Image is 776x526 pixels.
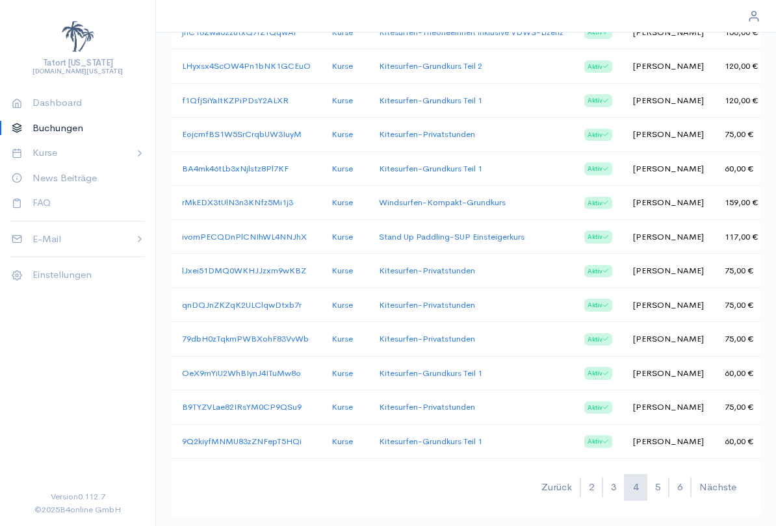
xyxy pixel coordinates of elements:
a: Stand Up Paddling-SUP Einsteigerkurs [379,231,524,242]
span: Aktiv [584,435,612,448]
td: [PERSON_NAME] [623,83,714,118]
p: News Beiträge [32,171,135,186]
a: Kurse [331,95,353,106]
td: [PERSON_NAME] [623,424,714,458]
button: Nächste [691,474,745,501]
a: 9Q2kiyfMNMU83zZNFepT5HQi [182,436,302,447]
a: f1QfjSiYaItKZPiPDsY2ALXR [182,95,289,106]
a: OeX9mYiU2WhBIynJ4ITuMw8o [182,368,301,379]
a: LHyxsx4ScOW4Pn1bNK1GCEuO [182,60,311,71]
a: Kurse [331,368,353,379]
td: 120,00 € [714,49,769,84]
a: Kurse [331,231,353,242]
td: [PERSON_NAME] [623,219,714,254]
td: 60,00 € [714,424,769,458]
a: B9TYZVLae82IRsYM0CP9QSu9 [182,401,302,412]
td: 159,00 € [714,186,769,220]
span: Aktiv [584,60,612,73]
a: Kurse [331,299,353,310]
p: Dashboard [32,95,135,110]
a: qnDQJnZKZqK2ULClqwDtxb7r [182,299,302,310]
span: Aktiv [584,197,612,210]
a: Kitesurfen-Privatstunden [379,299,475,310]
td: [PERSON_NAME] [623,356,714,390]
span: Zurück [541,480,572,495]
p: Buchungen [32,121,135,136]
a: ivomPECQDnPlCNIhWL4NNJhX [182,231,307,242]
span: Aktiv [584,129,612,142]
a: Kitesurfen-Privatstunden [379,333,475,344]
a: BA4mk46tLb3xNjlstz8Pl7KF [182,163,289,174]
button: 5 [647,474,669,501]
p: Einstellungen [32,268,135,282]
span: Version 0.112.7 [51,490,105,503]
span: 2 [589,480,594,495]
a: Kitesurfen-Grundkurs Teil 1 [379,368,482,379]
button: 6 [669,474,691,501]
td: 75,00 € [714,288,769,322]
td: 120,00 € [714,83,769,118]
a: 79dbH0zTqkmPWBXohF83VvWb [182,333,309,344]
a: Kurse [331,333,353,344]
p: FAQ [32,195,135,210]
a: jhC18Zwa52zutxQ7rZYQqwAl [182,27,296,38]
a: rMkEDX3tUlN3n3KNfz5Mi1j3 [182,197,293,208]
h6: [DOMAIN_NAME][US_STATE] [32,68,123,75]
a: Kurse [331,436,353,447]
span: Aktiv [584,367,612,380]
p: Kurse [32,145,124,160]
span: Aktiv [584,299,612,312]
td: [PERSON_NAME] [623,288,714,322]
span: Aktiv [584,231,612,244]
span: 4 [633,480,638,495]
td: 75,00 € [714,118,769,152]
td: [PERSON_NAME] [623,118,714,152]
td: 75,00 € [714,390,769,425]
a: Kitesurfen-Grundkurs Teil 1 [379,436,482,447]
a: Kurse [331,163,353,174]
button: 4 [625,474,647,501]
button: 2 [580,474,602,501]
a: EojcmfBS1W5SrCrqbUW3IuyM [182,129,302,140]
p: E-Mail [32,232,124,247]
td: [PERSON_NAME] [623,186,714,220]
a: Kitesurfen-Grundkurs Teil 1 [379,163,482,174]
a: lJxei51DMQ0WKHJJzxm9wKBZ [182,265,306,276]
td: [PERSON_NAME] [623,49,714,84]
td: [PERSON_NAME] [623,390,714,425]
a: Kurse [331,60,353,71]
span: © 2025 B4online GmbH [34,503,121,516]
a: Kurse [331,129,353,140]
a: Kitesurfen-Grundkurs Teil 2 [379,60,482,71]
td: 60,00 € [714,151,769,186]
td: 60,00 € [714,356,769,390]
span: 5 [655,480,660,495]
td: 75,00 € [714,254,769,288]
span: Aktiv [584,265,612,278]
button: Zurück [533,474,580,501]
td: 75,00 € [714,322,769,357]
span: Aktiv [584,94,612,107]
a: Kurse [331,265,353,276]
a: Kurse [331,27,353,38]
span: Aktiv [584,162,612,175]
a: Kurse [331,197,353,208]
a: Kitesurfen-Grundkurs Teil 1 [379,95,482,106]
button: 3 [602,474,625,501]
a: Kitesurfen-Privatstunden [379,129,475,140]
td: [PERSON_NAME] [623,322,714,357]
td: [PERSON_NAME] [623,254,714,288]
td: 117,00 € [714,219,769,254]
a: Kitesurfen-Theorieeinheit inklusive VDWS-Lizenz [379,27,563,38]
span: Aktiv [584,333,612,346]
span: Aktiv [584,26,612,39]
h5: Tatort [US_STATE] [32,58,123,68]
a: Kitesurfen-Privatstunden [379,265,475,276]
span: 3 [611,480,616,495]
span: 6 [677,480,682,495]
img: Test [62,21,94,53]
td: [PERSON_NAME] [623,151,714,186]
span: Nächste [699,480,736,495]
span: Aktiv [584,401,612,414]
a: Windsurfen-Kompakt-Grundkurs [379,197,506,208]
